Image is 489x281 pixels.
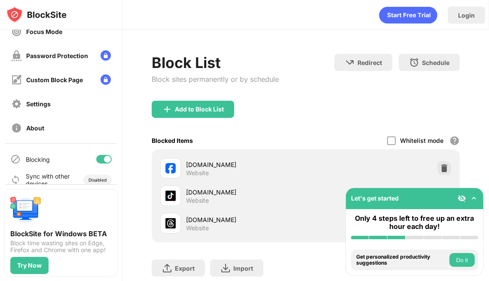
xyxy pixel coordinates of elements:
div: Let's get started [351,195,399,202]
img: focus-off.svg [11,26,22,37]
div: Sync with other devices [26,173,70,187]
img: favicons [165,218,176,229]
div: Whitelist mode [400,137,443,144]
img: lock-menu.svg [101,50,111,61]
div: About [26,124,44,132]
div: Website [186,224,209,232]
div: Block sites permanently or by schedule [152,75,279,83]
div: [DOMAIN_NAME] [186,160,306,169]
div: Only 4 steps left to free up an extra hour each day! [351,214,478,231]
div: Password Protection [26,52,88,59]
img: about-off.svg [11,123,22,133]
div: Try Now [17,262,42,269]
div: Block List [152,54,279,71]
div: BlockSite for Windows BETA [10,229,112,238]
img: settings-off.svg [11,99,22,109]
img: eye-not-visible.svg [458,194,466,203]
div: [DOMAIN_NAME] [186,215,306,224]
img: logo-blocksite.svg [6,6,67,23]
div: Export [175,265,195,272]
img: sync-icon.svg [10,175,21,185]
img: blocking-icon.svg [10,154,21,164]
div: Blocked Items [152,137,193,144]
div: Get personalized productivity suggestions [356,254,447,266]
img: customize-block-page-off.svg [11,74,22,85]
div: Website [186,169,209,177]
div: Disabled [89,177,107,182]
div: Schedule [422,59,449,66]
div: Redirect [358,59,382,66]
img: lock-menu.svg [101,74,111,85]
div: Block time wasting sites on Edge, Firefox and Chrome with one app! [10,240,112,253]
img: favicons [165,163,176,173]
div: Focus Mode [26,28,62,35]
img: favicons [165,191,176,201]
img: push-desktop.svg [10,195,41,226]
div: Settings [26,100,51,108]
div: Login [458,12,475,19]
div: Import [233,265,253,272]
div: animation [379,6,437,24]
div: [DOMAIN_NAME] [186,188,306,197]
img: omni-setup-toggle.svg [470,194,478,203]
img: password-protection-off.svg [11,50,22,61]
button: Do it [449,253,475,267]
div: Website [186,197,209,204]
div: Blocking [26,156,50,163]
div: Add to Block List [175,106,224,113]
div: Custom Block Page [26,76,83,83]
